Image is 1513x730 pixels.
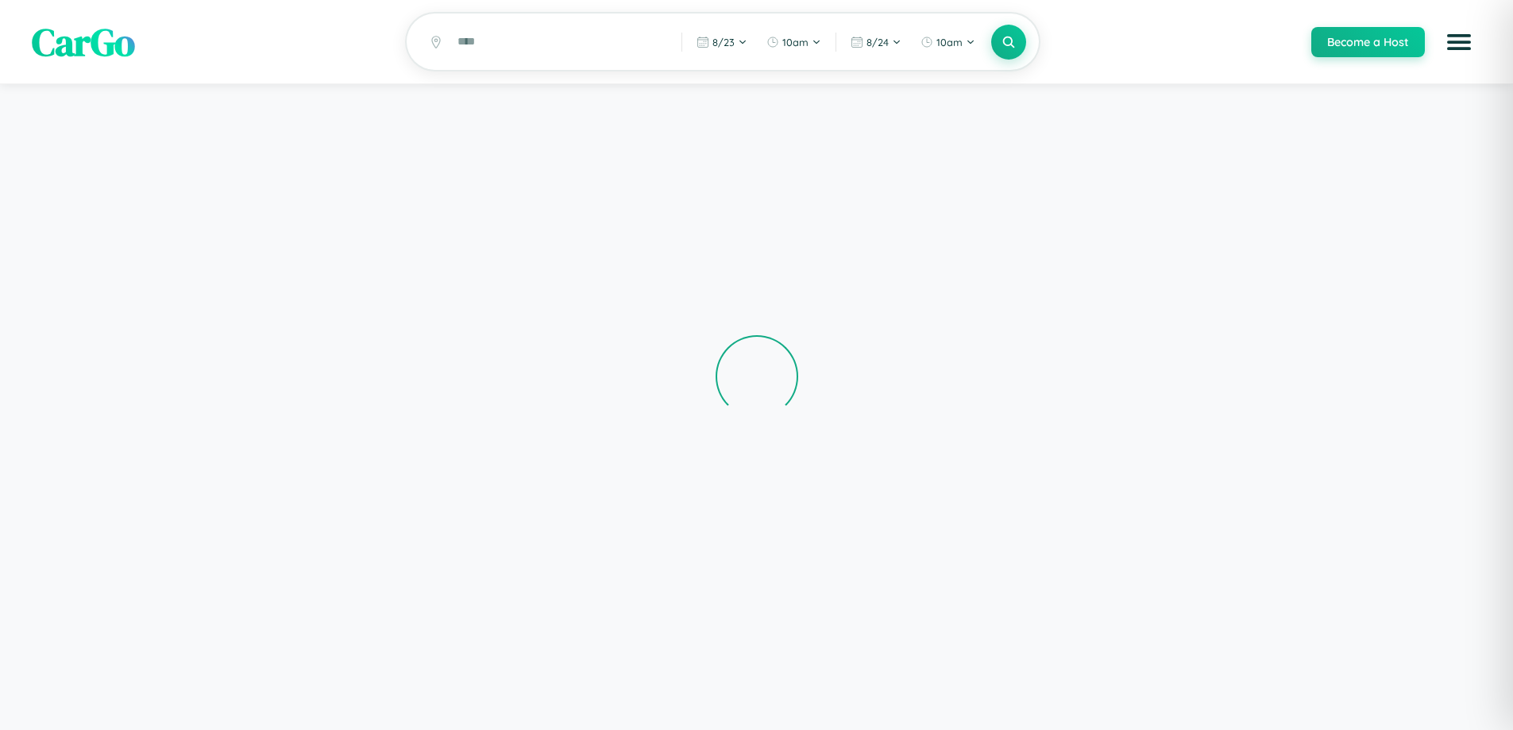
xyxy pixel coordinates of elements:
[782,36,809,48] span: 10am
[936,36,963,48] span: 10am
[1311,27,1425,57] button: Become a Host
[843,29,909,55] button: 8/24
[1437,20,1481,64] button: Open menu
[913,29,983,55] button: 10am
[689,29,755,55] button: 8/23
[32,16,135,68] span: CarGo
[758,29,829,55] button: 10am
[867,36,889,48] span: 8 / 24
[712,36,735,48] span: 8 / 23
